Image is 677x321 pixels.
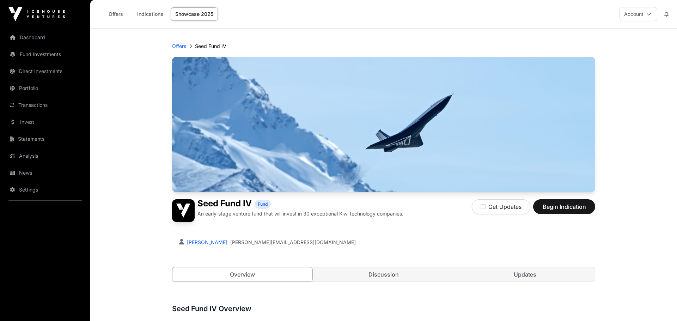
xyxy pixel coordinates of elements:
[533,206,595,213] a: Begin Indication
[172,199,195,222] img: Seed Fund IV
[172,267,595,281] nav: Tabs
[533,199,595,214] button: Begin Indication
[197,210,403,217] p: An early-stage venture fund that will invest in 30 exceptional Kiwi technology companies.
[6,114,85,130] a: Invest
[455,267,595,281] a: Updates
[6,63,85,79] a: Direct Investments
[642,287,677,321] iframe: Chat Widget
[542,202,586,211] span: Begin Indication
[171,7,218,21] a: Showcase 2025
[172,267,313,282] a: Overview
[6,47,85,62] a: Fund Investments
[230,239,356,246] a: [PERSON_NAME][EMAIL_ADDRESS][DOMAIN_NAME]
[6,97,85,113] a: Transactions
[195,43,226,50] p: Seed Fund IV
[6,131,85,147] a: Statements
[172,303,595,314] h3: Seed Fund IV Overview
[314,267,454,281] a: Discussion
[172,57,595,192] img: Seed Fund IV
[133,7,168,21] a: Indications
[6,165,85,181] a: News
[258,201,268,207] span: Fund
[185,239,227,245] a: [PERSON_NAME]
[6,30,85,45] a: Dashboard
[6,182,85,198] a: Settings
[172,43,186,50] a: Offers
[197,199,252,209] h1: Seed Fund IV
[620,7,657,21] button: Account
[6,148,85,164] a: Analysis
[6,80,85,96] a: Portfolio
[102,7,130,21] a: Offers
[472,199,530,214] button: Get Updates
[8,7,65,21] img: Icehouse Ventures Logo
